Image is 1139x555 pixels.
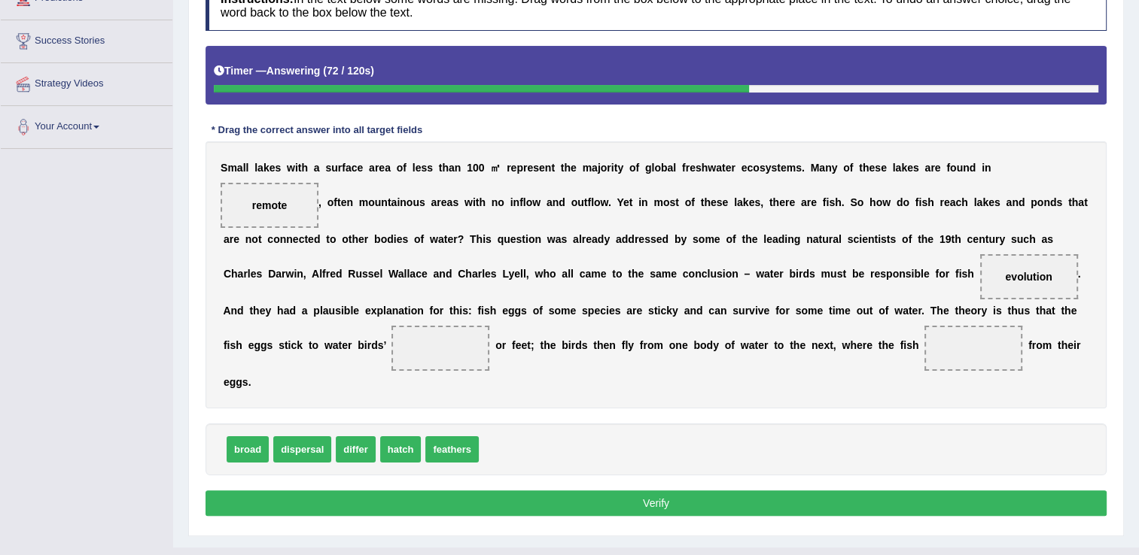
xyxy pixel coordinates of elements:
[342,162,346,174] b: f
[802,162,805,174] b: .
[221,162,227,174] b: S
[985,162,991,174] b: n
[731,162,735,174] b: r
[286,233,293,245] b: n
[704,196,711,208] b: h
[963,162,970,174] b: n
[397,196,400,208] b: i
[314,233,321,245] b: d
[394,233,397,245] b: i
[449,162,455,174] b: a
[364,233,368,245] b: r
[850,162,854,174] b: f
[708,162,716,174] b: w
[629,196,633,208] b: t
[427,162,433,174] b: s
[591,196,594,208] b: l
[913,162,919,174] b: s
[823,196,827,208] b: f
[930,162,934,174] b: r
[473,196,476,208] b: i
[266,65,321,77] b: Answering
[970,162,976,174] b: d
[375,196,382,208] b: u
[907,162,913,174] b: e
[944,196,950,208] b: e
[273,233,280,245] b: o
[387,233,394,245] b: d
[431,196,437,208] b: a
[691,196,695,208] b: f
[527,162,533,174] b: e
[1043,196,1050,208] b: n
[357,162,363,174] b: e
[801,196,807,208] b: a
[473,162,479,174] b: 0
[579,233,582,245] b: l
[927,196,934,208] b: h
[476,196,480,208] b: t
[299,233,305,245] b: c
[464,196,473,208] b: w
[221,183,318,228] span: Drop target
[1031,196,1037,208] b: p
[346,196,353,208] b: n
[295,162,298,174] b: i
[592,233,598,245] b: a
[314,162,320,174] b: a
[749,196,755,208] b: e
[230,233,233,245] b: r
[835,196,842,208] b: h
[1056,196,1062,208] b: s
[470,233,477,245] b: T
[869,196,876,208] b: h
[583,162,592,174] b: m
[701,196,705,208] b: t
[667,162,673,174] b: a
[275,162,281,174] b: s
[526,196,533,208] b: o
[477,233,483,245] b: h
[251,233,258,245] b: o
[510,233,516,245] b: e
[976,196,982,208] b: a
[447,196,453,208] b: a
[842,196,845,208] b: .
[333,196,337,208] b: f
[924,162,930,174] b: a
[561,162,565,174] b: t
[876,196,883,208] b: o
[352,233,358,245] b: h
[1078,196,1084,208] b: a
[214,65,374,77] h5: Timer —
[811,162,820,174] b: M
[592,162,598,174] b: a
[561,233,567,245] b: s
[388,196,391,208] b: t
[760,162,766,174] b: s
[442,162,449,174] b: h
[407,196,413,208] b: o
[577,196,584,208] b: u
[516,162,523,174] b: p
[635,162,639,174] b: f
[617,196,623,208] b: Y
[779,196,785,208] b: e
[245,162,248,174] b: l
[594,196,601,208] b: o
[206,123,428,138] div: * Drag the correct answer into all target fields
[584,196,588,208] b: t
[753,162,760,174] b: o
[1072,196,1079,208] b: h
[270,162,276,174] b: e
[551,162,555,174] b: t
[743,196,749,208] b: k
[447,233,453,245] b: e
[1050,196,1057,208] b: d
[391,196,397,208] b: a
[280,233,287,245] b: n
[604,233,610,245] b: y
[547,233,556,245] b: w
[381,233,388,245] b: o
[498,233,504,245] b: q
